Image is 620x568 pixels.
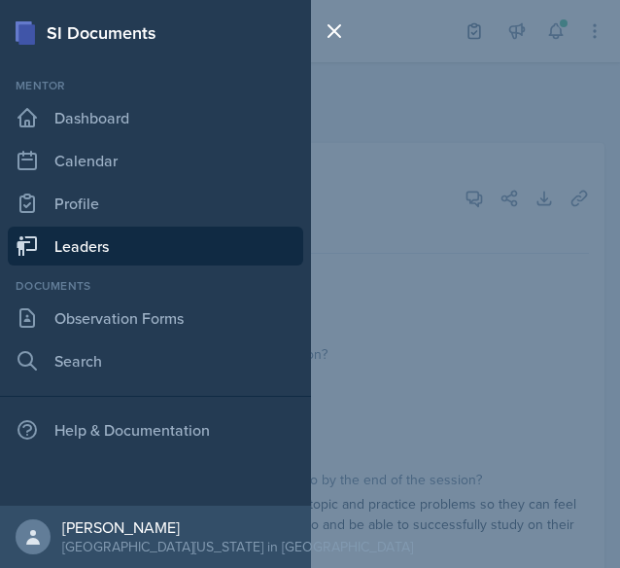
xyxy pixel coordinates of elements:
a: Search [8,341,303,380]
div: [GEOGRAPHIC_DATA][US_STATE] in [GEOGRAPHIC_DATA] [62,537,413,556]
div: Documents [8,277,303,295]
div: Mentor [8,77,303,94]
a: Dashboard [8,98,303,137]
div: Help & Documentation [8,410,303,449]
a: Calendar [8,141,303,180]
div: [PERSON_NAME] [62,517,413,537]
a: Leaders [8,227,303,266]
a: Profile [8,184,303,223]
a: Observation Forms [8,299,303,337]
